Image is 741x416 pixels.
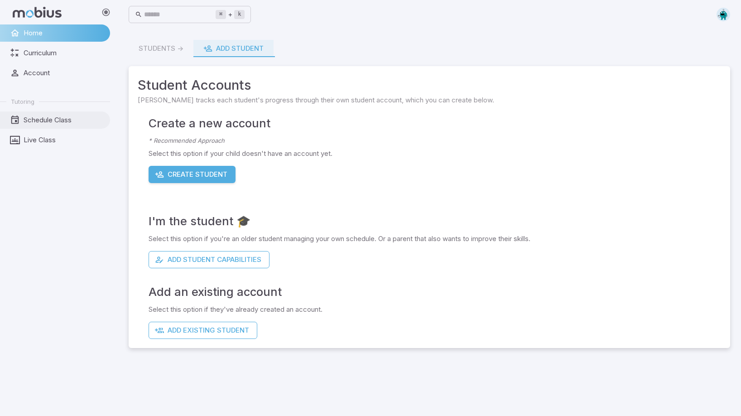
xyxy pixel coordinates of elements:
[24,68,104,78] span: Account
[149,234,721,244] p: Select this option if you're an older student managing your own schedule. Or a parent that also w...
[149,149,721,159] p: Select this option if your child doesn't have an account yet.
[234,10,245,19] kbd: k
[717,8,730,21] img: octagon.svg
[149,136,721,145] p: * Recommended Approach
[24,135,104,145] span: Live Class
[24,28,104,38] span: Home
[24,48,104,58] span: Curriculum
[216,10,226,19] kbd: ⌘
[203,44,264,53] div: Add Student
[11,97,34,106] span: Tutoring
[149,212,721,230] h4: I'm the student 🎓
[149,114,721,132] h4: Create a new account
[138,75,721,95] span: Student Accounts
[138,95,721,105] span: [PERSON_NAME] tracks each student's progress through their own student account, which you can cre...
[149,251,269,268] button: Add Student Capabilities
[149,283,721,301] h4: Add an existing account
[149,305,721,314] p: Select this option if they've already created an account.
[149,322,257,339] button: Add Existing Student
[216,9,245,20] div: +
[149,166,236,183] button: Create Student
[24,115,104,125] span: Schedule Class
